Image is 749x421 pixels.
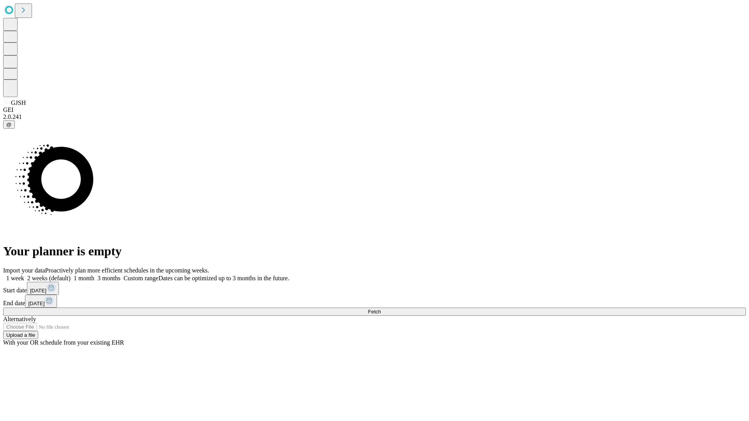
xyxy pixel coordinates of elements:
button: @ [3,120,15,129]
div: Start date [3,282,746,295]
span: GJSH [11,99,26,106]
div: GEI [3,106,746,113]
span: 1 month [74,275,94,281]
span: Custom range [124,275,158,281]
button: Upload a file [3,331,38,339]
div: 2.0.241 [3,113,746,120]
button: Fetch [3,308,746,316]
div: End date [3,295,746,308]
span: 2 weeks (default) [27,275,71,281]
span: Import your data [3,267,45,274]
span: With your OR schedule from your existing EHR [3,339,124,346]
span: Proactively plan more efficient schedules in the upcoming weeks. [45,267,209,274]
span: [DATE] [28,301,44,306]
span: Alternatively [3,316,36,322]
span: [DATE] [30,288,46,294]
span: Dates can be optimized up to 3 months in the future. [158,275,289,281]
span: 1 week [6,275,24,281]
span: 3 months [98,275,121,281]
span: @ [6,122,12,127]
button: [DATE] [27,282,59,295]
button: [DATE] [25,295,57,308]
h1: Your planner is empty [3,244,746,258]
span: Fetch [368,309,381,315]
